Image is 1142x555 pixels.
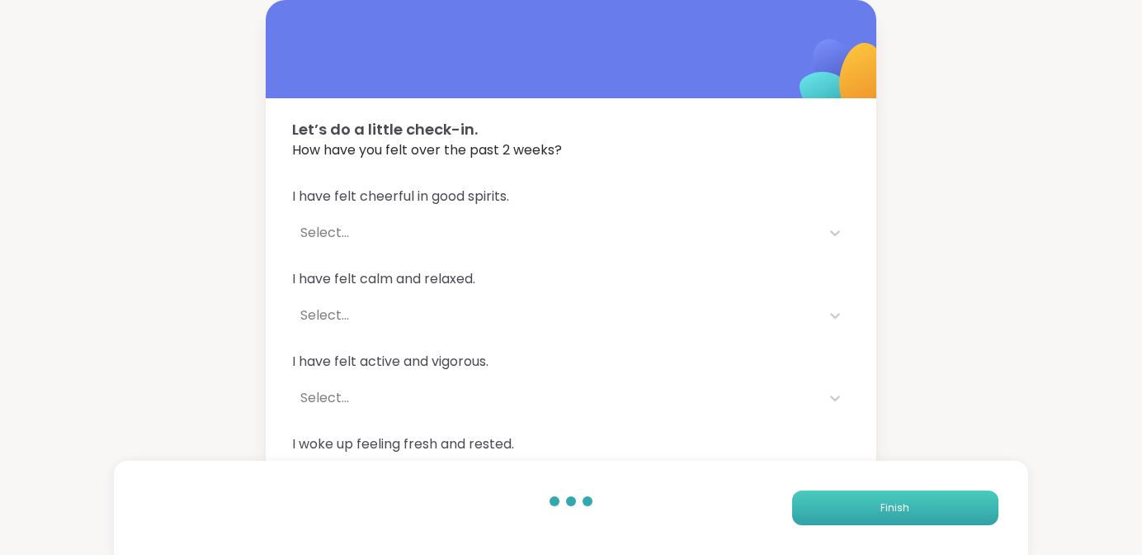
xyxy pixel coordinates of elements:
[300,223,812,243] div: Select...
[792,491,998,525] button: Finish
[292,434,850,454] span: I woke up feeling fresh and rested.
[292,352,850,372] span: I have felt active and vigorous.
[292,140,850,160] span: How have you felt over the past 2 weeks?
[292,118,850,140] span: Let’s do a little check-in.
[292,187,850,206] span: I have felt cheerful in good spirits.
[300,388,812,408] div: Select...
[880,500,909,515] span: Finish
[292,269,850,289] span: I have felt calm and relaxed.
[300,306,812,325] div: Select...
